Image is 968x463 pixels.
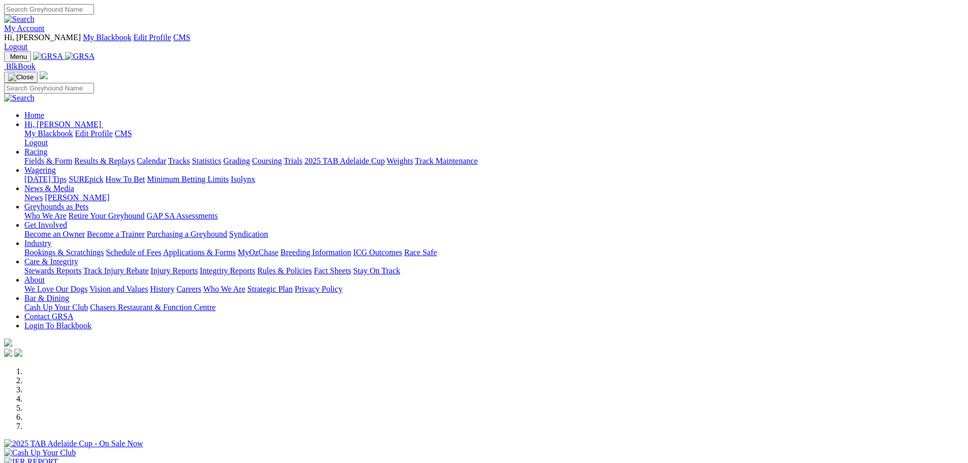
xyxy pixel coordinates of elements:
[247,285,293,293] a: Strategic Plan
[10,53,27,60] span: Menu
[4,72,38,83] button: Toggle navigation
[106,175,145,183] a: How To Bet
[24,248,964,257] div: Industry
[257,266,312,275] a: Rules & Policies
[24,303,88,312] a: Cash Up Your Club
[8,73,34,81] img: Close
[24,193,43,202] a: News
[173,33,191,42] a: CMS
[4,15,35,24] img: Search
[69,175,103,183] a: SUREpick
[168,157,190,165] a: Tracks
[24,147,47,156] a: Racing
[24,303,964,312] div: Bar & Dining
[24,211,67,220] a: Who We Are
[24,312,73,321] a: Contact GRSA
[192,157,222,165] a: Statistics
[24,193,964,202] div: News & Media
[203,285,245,293] a: Who We Are
[24,257,78,266] a: Care & Integrity
[4,94,35,103] img: Search
[231,175,255,183] a: Isolynx
[4,448,76,457] img: Cash Up Your Club
[24,157,72,165] a: Fields & Form
[24,275,45,284] a: About
[24,266,81,275] a: Stewards Reports
[4,83,94,94] input: Search
[284,157,302,165] a: Trials
[150,266,198,275] a: Injury Reports
[137,157,166,165] a: Calendar
[200,266,255,275] a: Integrity Reports
[229,230,268,238] a: Syndication
[87,230,145,238] a: Become a Trainer
[4,33,81,42] span: Hi, [PERSON_NAME]
[90,303,215,312] a: Chasers Restaurant & Function Centre
[115,129,132,138] a: CMS
[24,120,103,129] a: Hi, [PERSON_NAME]
[24,175,964,184] div: Wagering
[106,248,161,257] a: Schedule of Fees
[150,285,174,293] a: History
[65,52,95,61] img: GRSA
[14,349,22,357] img: twitter.svg
[89,285,148,293] a: Vision and Values
[280,248,351,257] a: Breeding Information
[24,221,67,229] a: Get Involved
[387,157,413,165] a: Weights
[69,211,145,220] a: Retire Your Greyhound
[147,175,229,183] a: Minimum Betting Limits
[4,24,45,33] a: My Account
[4,349,12,357] img: facebook.svg
[24,138,48,147] a: Logout
[4,4,94,15] input: Search
[404,248,436,257] a: Race Safe
[4,42,27,51] a: Logout
[24,285,87,293] a: We Love Our Dogs
[24,120,101,129] span: Hi, [PERSON_NAME]
[24,248,104,257] a: Bookings & Scratchings
[147,230,227,238] a: Purchasing a Greyhound
[74,157,135,165] a: Results & Replays
[4,62,36,71] a: BlkBook
[24,285,964,294] div: About
[24,202,88,211] a: Greyhounds as Pets
[238,248,278,257] a: MyOzChase
[24,230,964,239] div: Get Involved
[224,157,250,165] a: Grading
[24,129,73,138] a: My Blackbook
[83,33,132,42] a: My Blackbook
[24,321,91,330] a: Login To Blackbook
[24,294,69,302] a: Bar & Dining
[134,33,171,42] a: Edit Profile
[4,51,31,62] button: Toggle navigation
[40,71,48,79] img: logo-grsa-white.png
[314,266,351,275] a: Fact Sheets
[4,439,143,448] img: 2025 TAB Adelaide Cup - On Sale Now
[24,166,56,174] a: Wagering
[24,239,51,248] a: Industry
[353,266,400,275] a: Stay On Track
[295,285,342,293] a: Privacy Policy
[176,285,201,293] a: Careers
[24,230,85,238] a: Become an Owner
[4,33,964,51] div: My Account
[33,52,63,61] img: GRSA
[415,157,478,165] a: Track Maintenance
[24,184,74,193] a: News & Media
[24,211,964,221] div: Greyhounds as Pets
[45,193,109,202] a: [PERSON_NAME]
[24,157,964,166] div: Racing
[24,129,964,147] div: Hi, [PERSON_NAME]
[24,266,964,275] div: Care & Integrity
[252,157,282,165] a: Coursing
[353,248,402,257] a: ICG Outcomes
[24,111,44,119] a: Home
[304,157,385,165] a: 2025 TAB Adelaide Cup
[75,129,113,138] a: Edit Profile
[24,175,67,183] a: [DATE] Tips
[4,338,12,347] img: logo-grsa-white.png
[6,62,36,71] span: BlkBook
[83,266,148,275] a: Track Injury Rebate
[163,248,236,257] a: Applications & Forms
